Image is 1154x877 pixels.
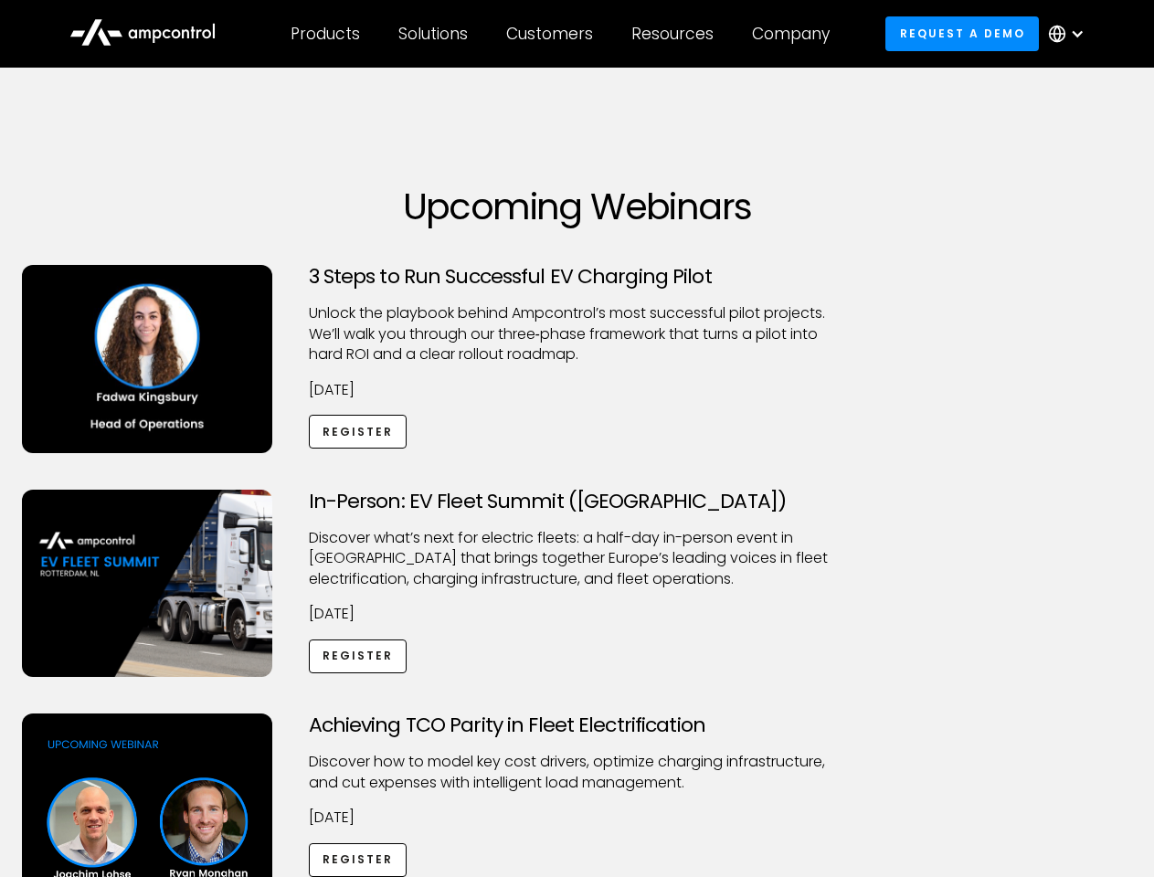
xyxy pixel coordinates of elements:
h1: Upcoming Webinars [22,185,1133,228]
div: Solutions [398,24,468,44]
p: [DATE] [309,380,846,400]
div: Customers [506,24,593,44]
p: [DATE] [309,604,846,624]
div: Company [752,24,830,44]
h3: Achieving TCO Parity in Fleet Electrification [309,713,846,737]
div: Resources [631,24,714,44]
p: Discover how to model key cost drivers, optimize charging infrastructure, and cut expenses with i... [309,752,846,793]
div: Products [291,24,360,44]
a: Register [309,639,408,673]
p: Unlock the playbook behind Ampcontrol’s most successful pilot projects. We’ll walk you through ou... [309,303,846,365]
p: [DATE] [309,808,846,828]
h3: 3 Steps to Run Successful EV Charging Pilot [309,265,846,289]
a: Request a demo [885,16,1039,50]
a: Register [309,415,408,449]
h3: In-Person: EV Fleet Summit ([GEOGRAPHIC_DATA]) [309,490,846,513]
p: ​Discover what’s next for electric fleets: a half-day in-person event in [GEOGRAPHIC_DATA] that b... [309,528,846,589]
a: Register [309,843,408,877]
